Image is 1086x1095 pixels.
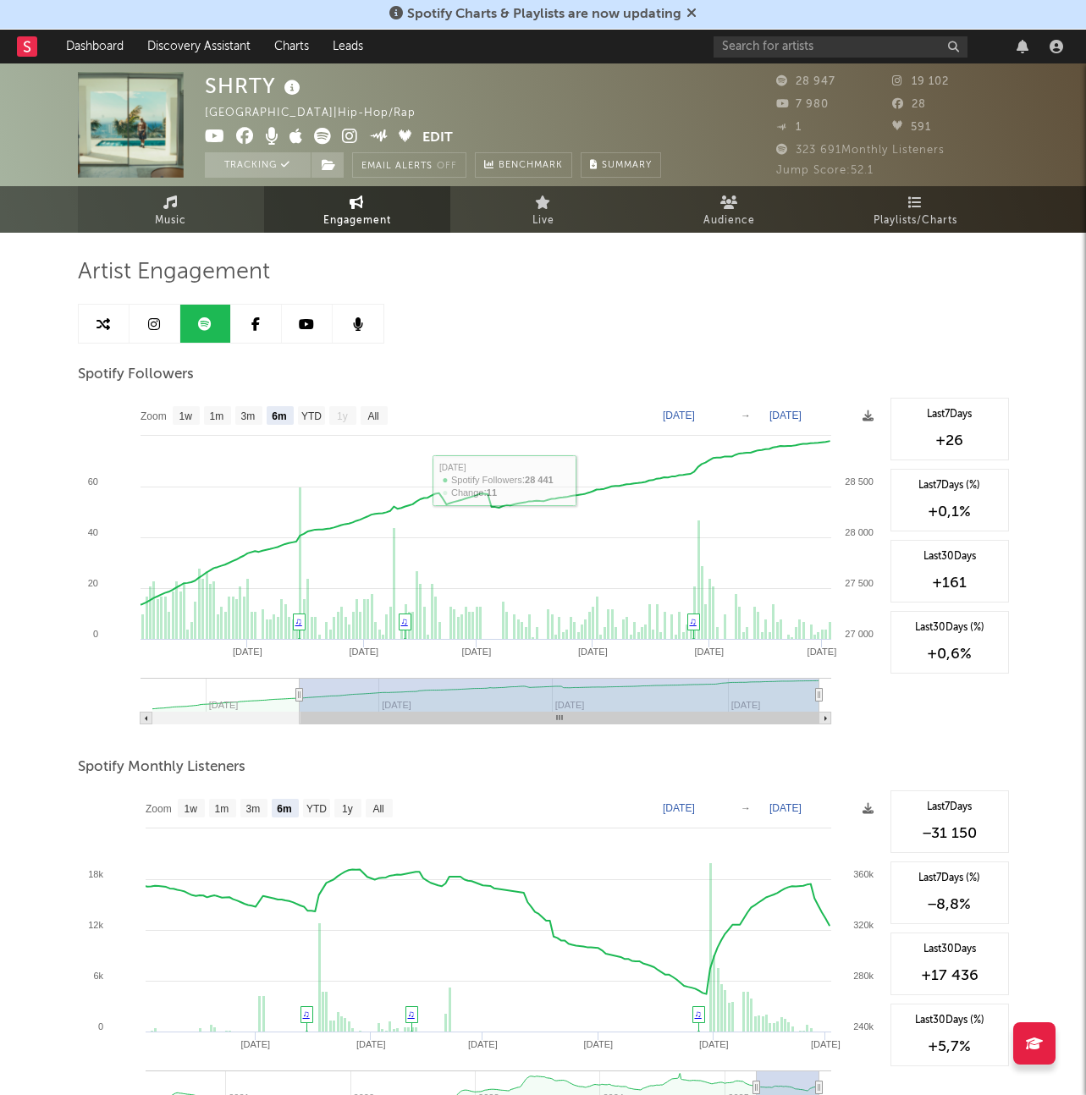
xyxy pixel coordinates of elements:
[900,800,1000,815] div: Last 7 Days
[141,410,167,422] text: Zoom
[602,161,652,170] span: Summary
[92,629,97,639] text: 0
[578,647,608,657] text: [DATE]
[637,186,823,233] a: Audience
[408,1009,415,1019] a: ♫
[741,802,751,814] text: →
[78,186,264,233] a: Music
[900,942,1000,957] div: Last 30 Days
[714,36,967,58] input: Search for artists
[407,8,681,21] span: Spotify Charts & Playlists are now updating
[776,165,874,176] span: Jump Score: 52.1
[155,211,186,231] span: Music
[277,803,291,815] text: 6m
[475,152,572,178] a: Benchmark
[468,1039,498,1049] text: [DATE]
[461,647,491,657] text: [DATE]
[900,1013,1000,1028] div: Last 30 Days (%)
[437,162,457,171] em: Off
[209,410,223,422] text: 1m
[306,803,326,815] text: YTD
[845,476,874,487] text: 28 500
[776,76,835,87] span: 28 947
[900,478,1000,493] div: Last 7 Days (%)
[892,122,931,133] span: 591
[233,647,262,657] text: [DATE]
[321,30,375,63] a: Leads
[694,647,724,657] text: [DATE]
[900,823,1000,844] div: −31 150
[342,803,353,815] text: 1y
[845,527,874,537] text: 28 000
[845,629,874,639] text: 27 000
[93,971,103,981] text: 6k
[337,410,348,422] text: 1y
[703,211,755,231] span: Audience
[741,410,751,421] text: →
[853,971,874,981] text: 280k
[214,803,229,815] text: 1m
[87,527,97,537] text: 40
[295,616,302,626] a: ♫
[87,578,97,588] text: 20
[372,803,383,815] text: All
[262,30,321,63] a: Charts
[900,407,1000,422] div: Last 7 Days
[686,8,697,21] span: Dismiss
[97,1021,102,1032] text: 0
[422,128,453,149] button: Edit
[900,871,1000,886] div: Last 7 Days (%)
[690,616,697,626] a: ♫
[769,410,802,421] text: [DATE]
[845,578,874,588] text: 27 500
[699,1039,729,1049] text: [DATE]
[450,186,637,233] a: Live
[900,966,1000,986] div: +17 436
[581,152,661,178] button: Summary
[769,802,802,814] text: [DATE]
[900,620,1000,636] div: Last 30 Days (%)
[532,211,554,231] span: Live
[88,869,103,879] text: 18k
[349,647,378,657] text: [DATE]
[54,30,135,63] a: Dashboard
[853,920,874,930] text: 320k
[205,103,435,124] div: [GEOGRAPHIC_DATA] | Hip-Hop/Rap
[811,1039,841,1049] text: [DATE]
[695,1009,702,1019] a: ♫
[88,920,103,930] text: 12k
[892,99,926,110] span: 28
[272,410,286,422] text: 6m
[240,1039,270,1049] text: [DATE]
[78,262,270,283] span: Artist Engagement
[663,802,695,814] text: [DATE]
[583,1039,613,1049] text: [DATE]
[303,1009,310,1019] a: ♫
[900,894,1000,915] div: −8,8 %
[853,1021,874,1032] text: 240k
[401,616,408,626] a: ♫
[264,186,450,233] a: Engagement
[78,757,245,778] span: Spotify Monthly Listeners
[663,410,695,421] text: [DATE]
[823,186,1009,233] a: Playlists/Charts
[135,30,262,63] a: Discovery Assistant
[900,1037,1000,1057] div: +5,7 %
[807,647,836,657] text: [DATE]
[892,76,949,87] span: 19 102
[776,122,802,133] span: 1
[352,152,466,178] button: Email AlertsOff
[900,502,1000,522] div: +0,1 %
[776,145,945,156] span: 323 691 Monthly Listeners
[853,869,874,879] text: 360k
[900,573,1000,593] div: +161
[300,410,321,422] text: YTD
[78,365,194,385] span: Spotify Followers
[900,549,1000,564] div: Last 30 Days
[776,99,829,110] span: 7 980
[900,431,1000,451] div: +26
[184,803,197,815] text: 1w
[179,410,192,422] text: 1w
[323,211,391,231] span: Engagement
[205,152,311,178] button: Tracking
